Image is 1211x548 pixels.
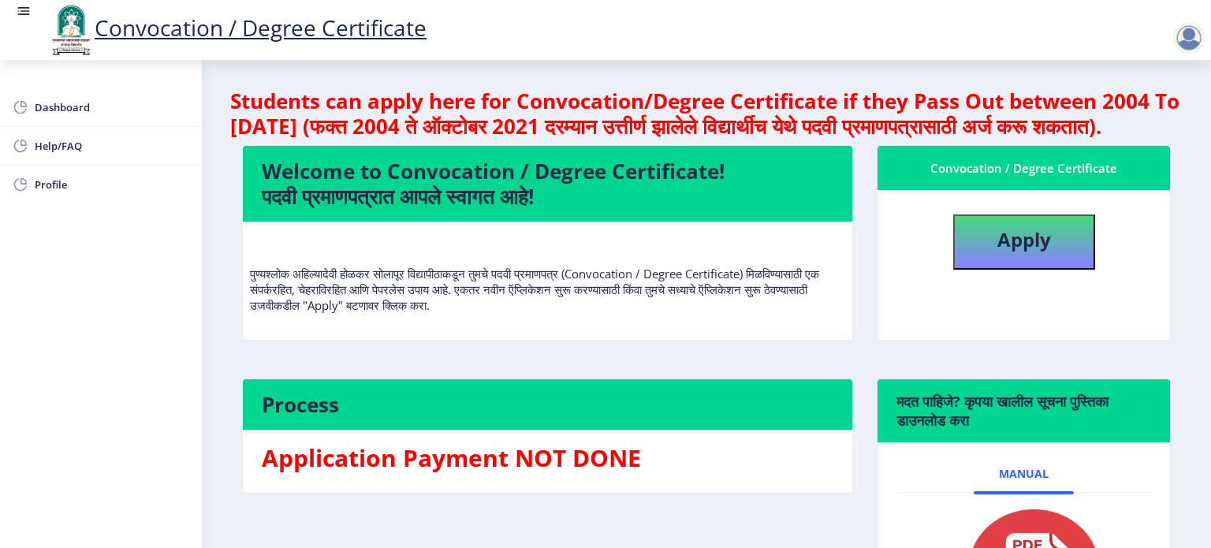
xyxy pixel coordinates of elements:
h6: मदत पाहिजे? कृपया खालील सूचना पुस्तिका डाउनलोड करा [896,392,1151,430]
span: Dashboard [35,98,189,117]
h3: Application Payment NOT DONE [262,442,833,474]
p: पुण्यश्लोक अहिल्यादेवी होळकर सोलापूर विद्यापीठाकडून तुमचे पदवी प्रमाणपत्र (Convocation / Degree C... [250,234,845,313]
div: Convocation / Degree Certificate [896,158,1151,177]
h4: Students can apply here for Convocation/Degree Certificate if they Pass Out between 2004 To [DATE... [230,88,1183,139]
h4: Process [262,392,833,417]
b: Apply [997,226,1051,252]
img: logo [47,3,95,57]
button: Apply [953,214,1095,270]
span: Manual [999,468,1049,480]
span: Help/FAQ [35,136,189,155]
a: Convocation / Degree Certificate [47,13,427,43]
span: Profile [35,175,189,194]
h4: Welcome to Convocation / Degree Certificate! पदवी प्रमाणपत्रात आपले स्वागत आहे! [262,158,833,209]
a: Manual [974,455,1074,493]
